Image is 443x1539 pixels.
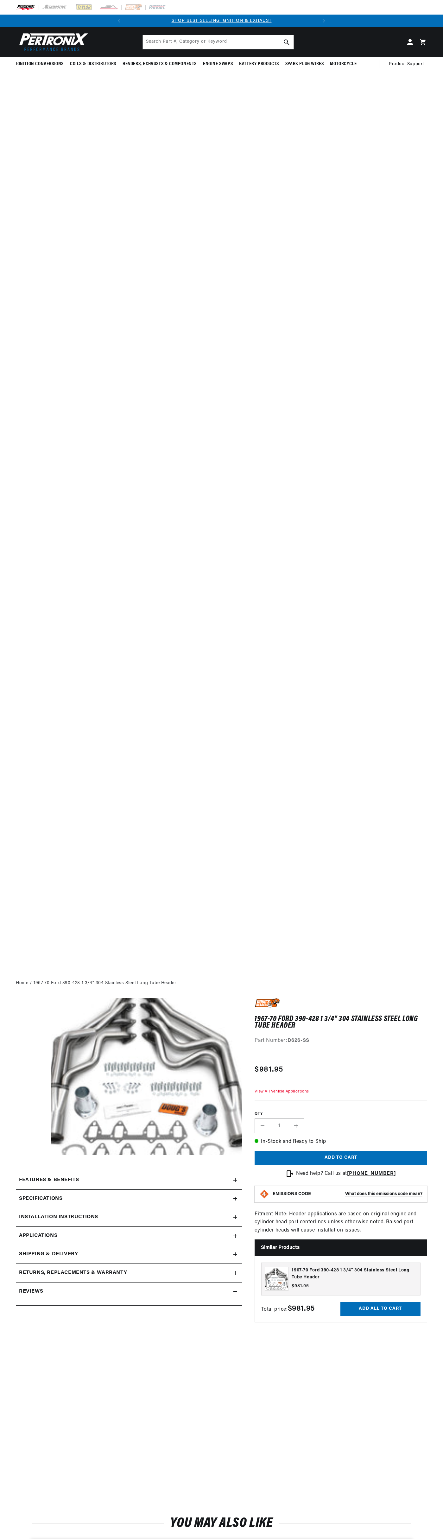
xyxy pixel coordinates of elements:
[16,57,67,72] summary: Ignition Conversions
[255,1151,427,1165] button: Add to cart
[16,1190,242,1208] summary: Specifications
[125,17,318,24] div: 1 of 2
[19,1176,79,1184] h2: Features & Benefits
[255,1016,427,1029] h1: 1967-70 Ford 390-428 1 3/4" 304 Stainless Steel Long Tube Header
[261,1307,314,1312] span: Total price:
[19,1250,78,1258] h2: Shipping & Delivery
[255,1138,427,1146] p: In-Stock and Ready to Ship
[255,1064,283,1075] span: $981.95
[280,35,294,49] button: Search Part #, Category or Keyword
[16,1208,242,1226] summary: Installation instructions
[70,61,116,67] span: Coils & Distributors
[345,1192,422,1196] strong: What does this emissions code mean?
[255,1111,427,1117] label: QTY
[318,15,330,27] button: Translation missing: en.sections.announcements.next_announcement
[282,57,327,72] summary: Spark Plug Wires
[327,57,360,72] summary: Motorcycle
[19,1232,57,1240] span: Applications
[389,57,427,72] summary: Product Support
[259,1189,269,1199] img: Emissions code
[16,31,89,53] img: Pertronix
[16,980,28,987] a: Home
[203,61,233,67] span: Engine Swaps
[296,1170,396,1178] p: Need help? Call us at
[347,1171,396,1176] a: [PHONE_NUMBER]
[273,1192,311,1196] strong: EMISSIONS CODE
[292,1283,309,1289] span: $981.95
[273,1191,422,1197] button: EMISSIONS CODEWhat does this emissions code mean?
[125,17,318,24] div: Announcement
[16,61,64,67] span: Ignition Conversions
[239,61,279,67] span: Battery Products
[236,57,282,72] summary: Battery Products
[16,1282,242,1301] summary: Reviews
[34,980,176,987] a: 1967-70 Ford 390-428 1 3/4" 304 Stainless Steel Long Tube Header
[16,980,427,987] nav: breadcrumbs
[19,1213,98,1221] h2: Installation instructions
[255,1090,309,1093] a: View All Vehicle Applications
[172,18,272,23] a: SHOP BEST SELLING IGNITION & EXHAUST
[32,1517,411,1529] h2: You may also like
[288,1038,309,1043] strong: D626-SS
[389,61,424,68] span: Product Support
[16,1245,242,1263] summary: Shipping & Delivery
[19,1195,62,1203] h2: Specifications
[200,57,236,72] summary: Engine Swaps
[113,15,125,27] button: Translation missing: en.sections.announcements.previous_announcement
[19,1269,127,1277] h2: Returns, Replacements & Warranty
[16,1171,242,1189] summary: Features & Benefits
[143,35,294,49] input: Search Part #, Category or Keyword
[288,1305,315,1313] strong: $981.95
[16,1264,242,1282] summary: Returns, Replacements & Warranty
[255,1239,427,1256] h2: Similar Products
[19,1288,43,1296] h2: Reviews
[340,1302,421,1316] button: Add all to cart
[285,61,324,67] span: Spark Plug Wires
[67,57,119,72] summary: Coils & Distributors
[330,61,357,67] span: Motorcycle
[255,998,427,1327] div: Fitment Note: Header applications are based on original engine and cylinder head port centerlines...
[119,57,200,72] summary: Headers, Exhausts & Components
[123,61,197,67] span: Headers, Exhausts & Components
[255,1037,427,1045] div: Part Number:
[16,1227,242,1245] a: Applications
[16,998,242,1158] media-gallery: Gallery Viewer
